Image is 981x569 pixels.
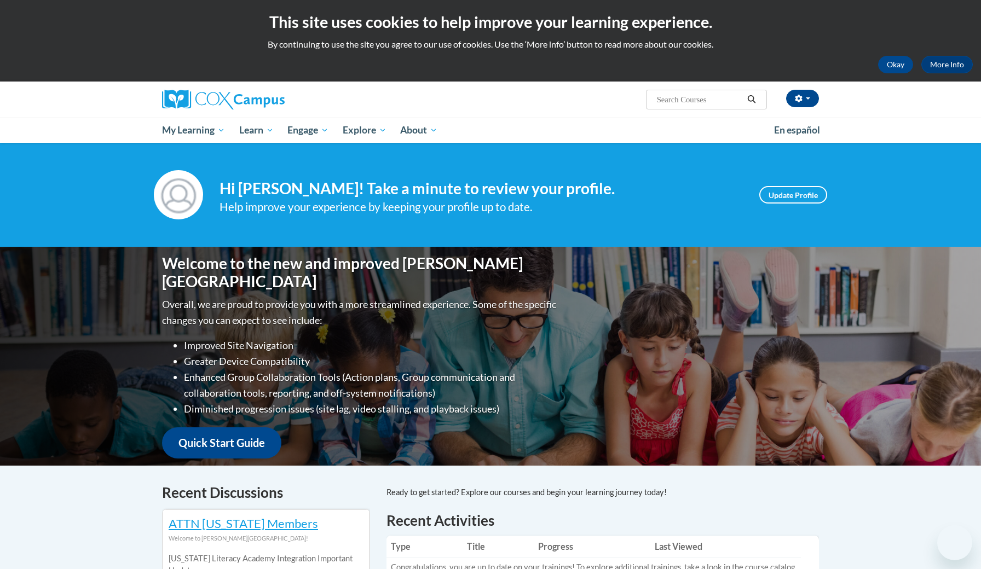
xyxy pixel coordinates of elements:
[878,56,913,73] button: Okay
[534,536,650,558] th: Progress
[287,124,328,137] span: Engage
[162,124,225,137] span: My Learning
[154,170,203,219] img: Profile Image
[162,482,370,503] h4: Recent Discussions
[937,525,972,560] iframe: Button to launch messaging window
[343,124,386,137] span: Explore
[786,90,819,107] button: Account Settings
[336,118,394,143] a: Explore
[774,124,820,136] span: En español
[759,186,827,204] a: Update Profile
[400,124,437,137] span: About
[650,536,801,558] th: Last Viewed
[656,93,743,106] input: Search Courses
[463,536,534,558] th: Title
[8,11,973,33] h2: This site uses cookies to help improve your learning experience.
[220,198,743,216] div: Help improve your experience by keeping your profile up to date.
[162,254,559,291] h1: Welcome to the new and improved [PERSON_NAME][GEOGRAPHIC_DATA]
[184,353,559,369] li: Greater Device Compatibility
[184,401,559,417] li: Diminished progression issues (site lag, video stalling, and playback issues)
[169,532,363,544] div: Welcome to [PERSON_NAME][GEOGRAPHIC_DATA]!
[220,179,743,198] h4: Hi [PERSON_NAME]! Take a minute to review your profile.
[921,56,973,73] a: More Info
[386,536,463,558] th: Type
[386,510,819,530] h1: Recent Activities
[146,118,835,143] div: Main menu
[239,124,274,137] span: Learn
[394,118,445,143] a: About
[169,516,318,531] a: ATTN [US_STATE] Members
[162,90,285,109] img: Cox Campus
[155,118,232,143] a: My Learning
[184,338,559,353] li: Improved Site Navigation
[162,90,370,109] a: Cox Campus
[280,118,336,143] a: Engage
[8,38,973,50] p: By continuing to use the site you agree to our use of cookies. Use the ‘More info’ button to read...
[162,427,281,458] a: Quick Start Guide
[743,93,760,106] button: Search
[162,297,559,328] p: Overall, we are proud to provide you with a more streamlined experience. Some of the specific cha...
[767,119,827,142] a: En español
[184,369,559,401] li: Enhanced Group Collaboration Tools (Action plans, Group communication and collaboration tools, re...
[232,118,281,143] a: Learn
